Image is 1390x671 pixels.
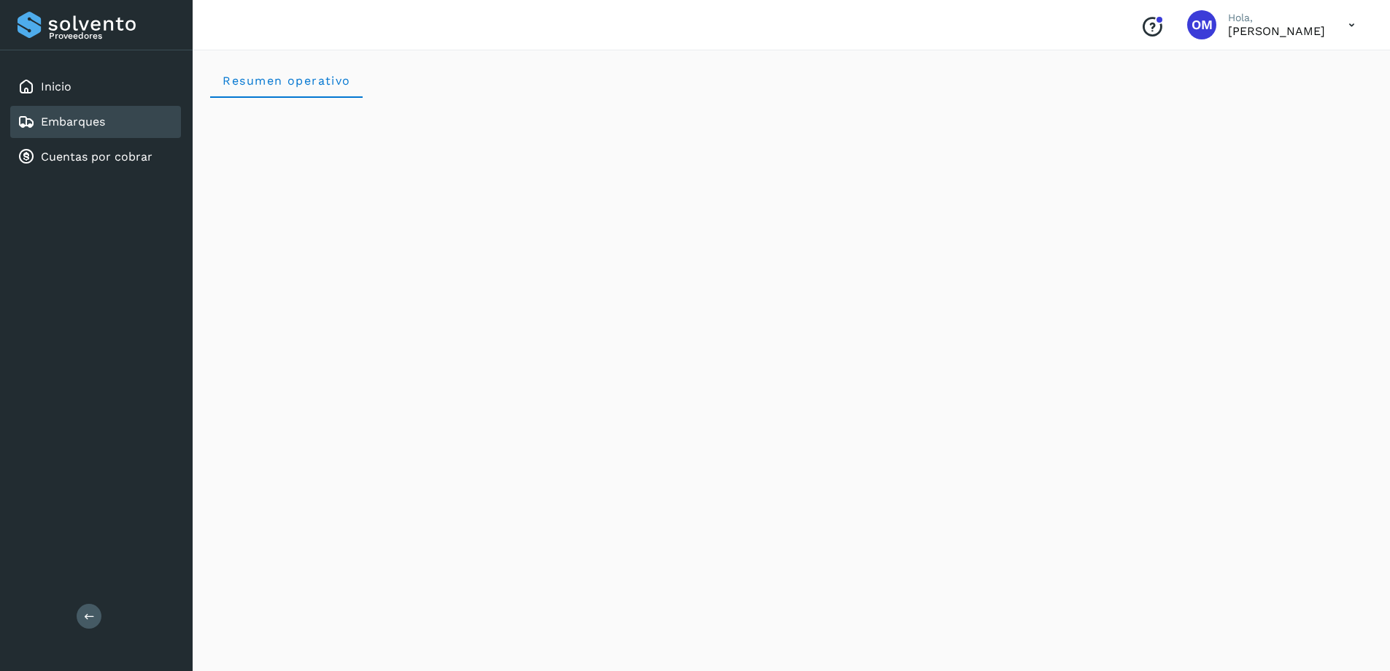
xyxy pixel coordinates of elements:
a: Embarques [41,115,105,129]
p: OZIEL MATA MURO [1228,24,1325,38]
a: Inicio [41,80,72,93]
div: Embarques [10,106,181,138]
p: Hola, [1228,12,1325,24]
p: Proveedores [49,31,175,41]
span: Resumen operativo [222,74,351,88]
div: Inicio [10,71,181,103]
a: Cuentas por cobrar [41,150,152,164]
div: Cuentas por cobrar [10,141,181,173]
